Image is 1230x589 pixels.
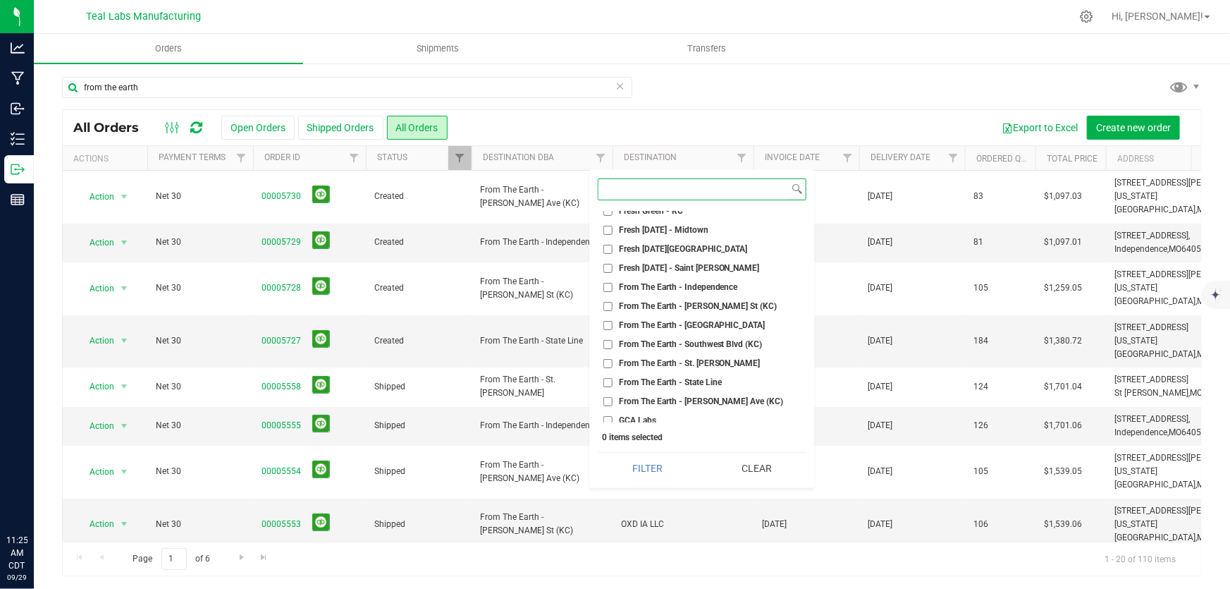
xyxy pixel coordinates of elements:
[264,152,300,162] a: Order ID
[1197,205,1210,214] span: MO
[1114,244,1169,254] span: Independence,
[868,419,892,432] span: [DATE]
[11,193,25,207] inline-svg: Reports
[298,116,383,140] button: Shipped Orders
[973,465,988,478] span: 105
[6,534,27,572] p: 11:25 AM CDT
[603,416,613,425] input: GCA Labs
[116,514,133,534] span: select
[156,518,245,531] span: Net 30
[374,334,463,348] span: Created
[973,190,983,203] span: 83
[231,548,252,567] a: Go to the next page
[1044,236,1082,249] span: $1,097.01
[619,264,760,272] span: Fresh [DATE] - Saint [PERSON_NAME]
[762,518,787,531] span: [DATE]
[1114,427,1169,437] span: Independence,
[374,281,463,295] span: Created
[615,77,625,95] span: Clear
[1169,244,1181,254] span: MO
[992,116,1087,140] button: Export to Excel
[619,226,708,234] span: Fresh [DATE] - Midtown
[116,233,133,253] span: select
[156,380,245,394] span: Net 30
[374,518,463,531] span: Shipped
[374,380,463,394] span: Shipped
[156,236,245,249] span: Net 30
[973,380,988,394] span: 124
[1093,548,1187,569] span: 1 - 20 of 110 items
[11,132,25,146] inline-svg: Inventory
[156,419,245,432] span: Net 30
[77,514,115,534] span: Action
[942,146,965,170] a: Filter
[603,264,613,273] input: Fresh [DATE] - Saint [PERSON_NAME]
[668,42,745,55] span: Transfers
[77,462,115,482] span: Action
[871,152,930,162] a: Delivery Date
[973,281,988,295] span: 105
[1047,154,1097,164] a: Total Price
[116,377,133,396] span: select
[480,419,604,432] span: From The Earth - Independence
[1190,388,1203,398] span: MO
[221,116,295,140] button: Open Orders
[603,207,613,216] input: Fresh Green - KC
[77,187,115,207] span: Action
[116,416,133,436] span: select
[1114,191,1197,214] span: [US_STATE][GEOGRAPHIC_DATA],
[1114,336,1197,359] span: [US_STATE][GEOGRAPHIC_DATA],
[73,154,142,164] div: Actions
[1044,334,1082,348] span: $1,380.72
[619,283,738,291] span: From The Earth - Independence
[868,518,892,531] span: [DATE]
[77,233,115,253] span: Action
[387,116,448,140] button: All Orders
[868,236,892,249] span: [DATE]
[619,207,683,215] span: Fresh Green - KC
[116,331,133,351] span: select
[619,302,777,310] span: From The Earth - [PERSON_NAME] St (KC)
[73,120,153,135] span: All Orders
[374,419,463,432] span: Shipped
[480,373,604,400] span: From The Earth - St. [PERSON_NAME]
[603,321,613,330] input: From The Earth - [GEOGRAPHIC_DATA]
[1096,122,1171,133] span: Create new order
[480,511,604,538] span: From The Earth - [PERSON_NAME] St (KC)
[619,397,784,406] span: From The Earth - [PERSON_NAME] Ave (KC)
[262,190,301,203] a: 00005730
[254,548,274,567] a: Go to the last page
[262,236,301,249] a: 00005729
[116,187,133,207] span: select
[619,340,763,348] span: From The Earth - Southwest Blvd (KC)
[868,281,892,295] span: [DATE]
[262,419,301,432] a: 00005555
[11,41,25,55] inline-svg: Analytics
[480,459,604,485] span: From The Earth - [PERSON_NAME] Ave (KC)
[374,190,463,203] span: Created
[619,416,656,425] span: GCA Labs
[1114,322,1188,332] span: [STREET_ADDRESS]
[1044,190,1082,203] span: $1,097.03
[121,548,222,570] span: Page of 6
[156,190,245,203] span: Net 30
[262,334,301,348] a: 00005727
[1181,244,1206,254] span: 64055
[730,146,754,170] a: Filter
[77,331,115,351] span: Action
[598,453,697,484] button: Filter
[603,378,613,387] input: From The Earth - State Line
[1087,116,1180,140] button: Create new order
[1114,388,1190,398] span: St [PERSON_NAME],
[262,281,301,295] a: 00005728
[156,281,245,295] span: Net 30
[1044,465,1082,478] span: $1,539.05
[868,465,892,478] span: [DATE]
[262,380,301,394] a: 00005558
[602,432,802,442] div: 0 items selected
[619,359,761,368] span: From The Earth - St. [PERSON_NAME]
[707,453,806,484] button: Clear
[374,465,463,478] span: Shipped
[1197,480,1210,490] span: MO
[374,236,463,249] span: Created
